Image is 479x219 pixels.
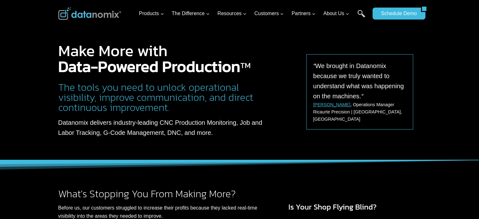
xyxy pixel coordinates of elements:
[313,62,315,69] em: “
[313,108,407,123] p: Ricaurte Precision | [GEOGRAPHIC_DATA], [GEOGRAPHIC_DATA]
[313,101,394,108] p: , Operations Manager
[357,10,365,24] a: Search
[58,82,280,112] h2: The tools you need to unlock operational visibility, improve communication, and direct continuous...
[323,9,349,18] span: About Us
[139,9,164,18] span: Products
[218,9,247,18] span: Resources
[172,9,210,18] span: The Difference
[58,189,271,199] h2: What’s Stopping You From Making More?
[240,59,251,71] sup: TM
[58,118,280,138] p: Datanomix delivers industry-leading CNC Production Monitoring, Job and Labor Tracking, G-Code Man...
[373,8,421,20] a: Schedule Demo
[58,7,121,20] img: Datanomix
[254,9,284,18] span: Customers
[58,55,240,78] strong: Data-Powered Production
[361,93,363,100] em: “
[136,3,369,24] nav: Primary Navigation
[313,61,407,101] p: We brought in Datanomix because we truly wanted to understand what was happening on the machines.
[58,43,280,74] h1: Make More with
[288,201,421,213] h3: Is Your Shop Flying Blind?
[292,9,316,18] span: Partners
[313,102,350,107] a: [PERSON_NAME]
